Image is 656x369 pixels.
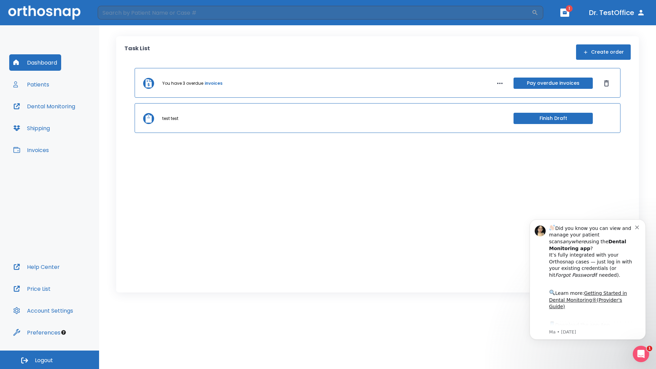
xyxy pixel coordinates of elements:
[586,6,648,19] button: Dr. TestOffice
[98,6,532,19] input: Search by Patient Name or Case #
[601,78,612,89] button: Dismiss
[116,15,121,20] button: Dismiss notification
[30,120,116,126] p: Message from Ma, sent 2w ago
[205,80,222,86] a: invoices
[633,346,649,362] iframe: Intercom live chat
[576,44,631,60] button: Create order
[9,76,53,93] button: Patients
[9,98,79,114] button: Dental Monitoring
[162,115,178,122] p: test test
[124,44,150,60] p: Task List
[9,281,55,297] button: Price List
[9,142,53,158] button: Invoices
[35,357,53,364] span: Logout
[9,324,65,341] button: Preferences
[9,259,64,275] button: Help Center
[9,120,54,136] button: Shipping
[30,111,116,146] div: Download the app: | ​ Let us know if you need help getting started!
[514,78,593,89] button: Pay overdue invoices
[162,80,203,86] p: You have 3 overdue
[566,5,573,12] span: 1
[647,346,652,351] span: 1
[519,209,656,351] iframe: Intercom notifications message
[514,113,593,124] button: Finish Draft
[9,54,61,71] button: Dashboard
[30,113,91,125] a: App Store
[8,5,81,19] img: Orthosnap
[60,329,67,336] div: Tooltip anchor
[9,302,77,319] button: Account Settings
